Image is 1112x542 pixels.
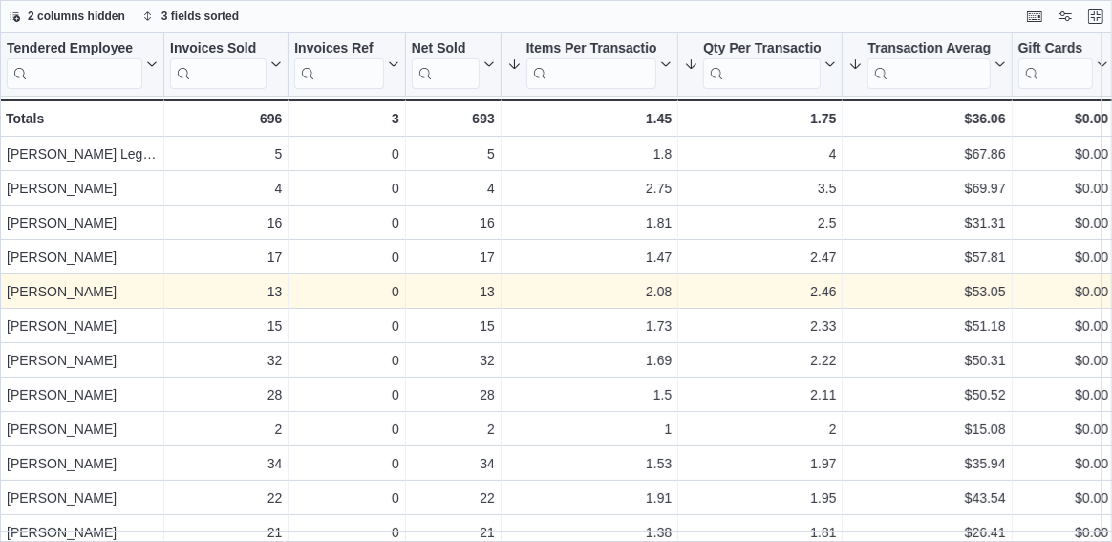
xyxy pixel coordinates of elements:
div: [PERSON_NAME] [7,314,158,337]
div: Qty Per Transaction [703,40,821,89]
button: Qty Per Transaction [684,40,836,89]
div: 2.33 [684,314,836,337]
div: 17 [412,246,495,269]
div: $51.18 [848,314,1005,337]
div: 4 [412,177,495,200]
div: Gift Cards [1018,40,1094,58]
button: Net Sold [412,40,495,89]
div: Invoices Sold [170,40,267,89]
div: $67.86 [848,142,1005,165]
div: 13 [170,280,282,303]
div: 0 [294,314,398,337]
div: Transaction Average [867,40,990,89]
div: $0.00 [1018,349,1109,372]
div: $0.00 [1018,142,1109,165]
div: $15.08 [848,418,1005,441]
div: $57.81 [848,246,1005,269]
div: 13 [412,280,495,303]
div: 2.5 [684,211,836,234]
div: Gift Card Sales [1018,40,1094,89]
div: Totals [6,107,158,130]
div: 1.73 [507,314,673,337]
div: 2.22 [684,349,836,372]
div: 2.47 [684,246,836,269]
div: $0.00 [1018,487,1109,509]
button: Gift Cards [1018,40,1109,89]
div: $0.00 [1018,177,1109,200]
div: [PERSON_NAME] [7,383,158,406]
div: 0 [294,280,398,303]
div: $36.06 [848,107,1005,130]
div: 1.97 [684,452,836,475]
div: $43.54 [848,487,1005,509]
span: 3 fields sorted [161,9,239,24]
button: 3 fields sorted [135,5,246,28]
div: 34 [170,452,282,475]
div: Invoices Sold [170,40,267,58]
button: 2 columns hidden [1,5,133,28]
div: 1.81 [507,211,673,234]
span: 2 columns hidden [28,9,125,24]
div: 17 [170,246,282,269]
div: 16 [170,211,282,234]
div: 2.08 [507,280,673,303]
div: 2 [684,418,836,441]
div: 4 [170,177,282,200]
div: 0 [294,211,398,234]
div: 1.5 [507,383,673,406]
div: Tendered Employee [7,40,142,58]
div: $0.00 [1018,418,1109,441]
div: 3.5 [684,177,836,200]
div: 3 [294,107,398,130]
div: Net Sold [412,40,480,89]
div: $35.94 [848,452,1005,475]
div: [PERSON_NAME] [7,452,158,475]
div: 1 [507,418,673,441]
button: Invoices Sold [170,40,282,89]
div: 28 [412,383,495,406]
div: 4 [684,142,836,165]
div: Qty Per Transaction [703,40,821,58]
div: [PERSON_NAME] [7,211,158,234]
div: 0 [294,383,398,406]
div: 1.95 [684,487,836,509]
div: 0 [294,246,398,269]
div: 5 [170,142,282,165]
div: $0.00 [1018,314,1109,337]
div: 2 [170,418,282,441]
div: [PERSON_NAME] [7,177,158,200]
div: $50.52 [848,383,1005,406]
div: Items Per Transaction [526,40,657,58]
button: Transaction Average [848,40,1005,89]
button: Tendered Employee [7,40,158,89]
div: [PERSON_NAME] [7,246,158,269]
div: Invoices Ref [294,40,383,58]
div: 16 [412,211,495,234]
div: $53.05 [848,280,1005,303]
div: 22 [170,487,282,509]
div: $69.97 [848,177,1005,200]
div: 1.75 [684,107,836,130]
div: 0 [294,177,398,200]
div: Tendered Employee [7,40,142,89]
div: 5 [412,142,495,165]
div: [PERSON_NAME] [7,349,158,372]
div: $0.00 [1018,107,1109,130]
div: [PERSON_NAME] [7,487,158,509]
div: $0.00 [1018,246,1109,269]
div: 2.75 [507,177,673,200]
div: [PERSON_NAME] [7,280,158,303]
div: Net Sold [412,40,480,58]
button: Keyboard shortcuts [1023,5,1046,28]
div: 696 [170,107,282,130]
div: 1.53 [507,452,673,475]
div: Transaction Average [867,40,990,58]
button: Invoices Ref [294,40,398,89]
div: $0.00 [1018,383,1109,406]
div: [PERSON_NAME] [7,418,158,441]
div: $0.00 [1018,280,1109,303]
div: 0 [294,452,398,475]
div: $0.00 [1018,211,1109,234]
button: Items Per Transaction [507,40,673,89]
button: Display options [1054,5,1077,28]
